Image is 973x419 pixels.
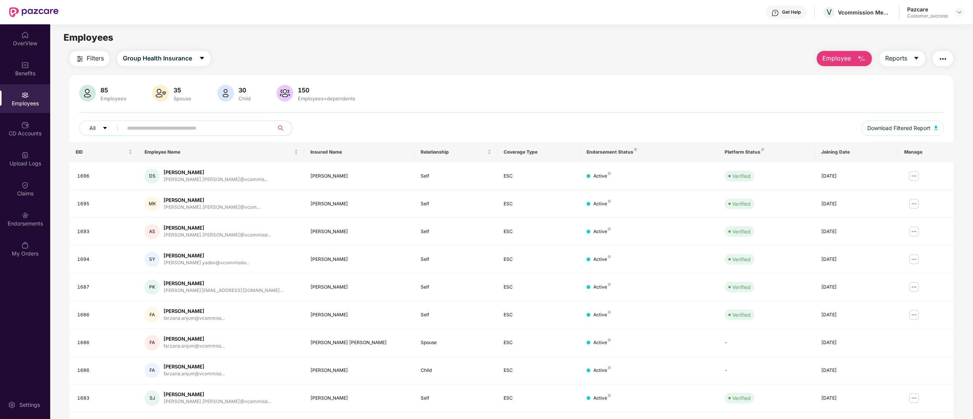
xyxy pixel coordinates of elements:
button: search [273,121,293,136]
div: Self [421,395,491,402]
div: ESC [504,284,574,291]
img: svg+xml;base64,PHN2ZyBpZD0iTXlfT3JkZXJzIiBkYXRhLW5hbWU9Ik15IE9yZGVycyIgeG1sbnM9Imh0dHA6Ly93d3cudz... [21,241,29,249]
img: svg+xml;base64,PHN2ZyBpZD0iRW1wbG95ZWVzIiB4bWxucz0iaHR0cDovL3d3dy53My5vcmcvMjAwMC9zdmciIHdpZHRoPS... [21,91,29,99]
div: [DATE] [821,284,892,291]
div: [PERSON_NAME][EMAIL_ADDRESS][DOMAIN_NAME]... [164,287,283,294]
div: [PERSON_NAME] [164,224,271,232]
div: 35 [172,86,193,94]
div: Verified [732,283,750,291]
div: [PERSON_NAME] [164,169,268,176]
img: manageButton [908,198,920,210]
td: - [719,329,815,357]
div: 85 [99,86,128,94]
div: 1695 [77,200,133,208]
th: Coverage Type [498,142,580,162]
div: [PERSON_NAME].[PERSON_NAME]@vcommis... [164,176,268,183]
div: Verified [732,200,750,208]
img: svg+xml;base64,PHN2ZyBpZD0iSG9tZSIgeG1sbnM9Imh0dHA6Ly93d3cudzMub3JnLzIwMDAvc3ZnIiB3aWR0aD0iMjAiIG... [21,31,29,39]
th: Insured Name [304,142,415,162]
span: Download Filtered Report [867,124,930,132]
div: SJ [145,390,160,406]
span: caret-down [913,55,919,62]
img: svg+xml;base64,PHN2ZyB4bWxucz0iaHR0cDovL3d3dy53My5vcmcvMjAwMC9zdmciIHhtbG5zOnhsaW5rPSJodHRwOi8vd3... [79,85,96,102]
div: Child [237,95,252,102]
button: Group Health Insurancecaret-down [117,51,211,66]
img: manageButton [908,253,920,265]
div: [PERSON_NAME] [164,252,250,259]
img: svg+xml;base64,PHN2ZyB4bWxucz0iaHR0cDovL3d3dy53My5vcmcvMjAwMC9zdmciIHdpZHRoPSI4IiBoZWlnaHQ9IjgiIH... [761,148,764,151]
div: Active [593,311,611,319]
img: svg+xml;base64,PHN2ZyB4bWxucz0iaHR0cDovL3d3dy53My5vcmcvMjAwMC9zdmciIHdpZHRoPSIyNCIgaGVpZ2h0PSIyNC... [75,54,84,63]
img: svg+xml;base64,PHN2ZyB4bWxucz0iaHR0cDovL3d3dy53My5vcmcvMjAwMC9zdmciIHdpZHRoPSI4IiBoZWlnaHQ9IjgiIH... [634,148,637,151]
div: 1687 [77,284,133,291]
div: Employees+dependents [296,95,357,102]
span: Employee Name [145,149,293,155]
div: Active [593,173,611,180]
img: svg+xml;base64,PHN2ZyB4bWxucz0iaHR0cDovL3d3dy53My5vcmcvMjAwMC9zdmciIHdpZHRoPSI4IiBoZWlnaHQ9IjgiIH... [608,366,611,369]
div: ESC [504,173,574,180]
div: 1693 [77,228,133,235]
span: All [89,124,95,132]
div: [PERSON_NAME] [310,311,409,319]
img: svg+xml;base64,PHN2ZyB4bWxucz0iaHR0cDovL3d3dy53My5vcmcvMjAwMC9zdmciIHdpZHRoPSI4IiBoZWlnaHQ9IjgiIH... [608,283,611,286]
div: ESC [504,395,574,402]
div: Spouse [172,95,193,102]
div: ESC [504,256,574,263]
div: Pazcare [907,6,948,13]
div: farzana.anjum@vcommiss... [164,315,225,322]
div: Verified [732,394,750,402]
div: [PERSON_NAME] [164,308,225,315]
div: [PERSON_NAME] [164,280,283,287]
span: Filters [87,54,104,63]
div: Verified [732,172,750,180]
div: PK [145,279,160,295]
div: [DATE] [821,367,892,374]
div: Verified [732,256,750,263]
div: [DATE] [821,395,892,402]
button: Filters [70,51,110,66]
div: Active [593,367,611,374]
img: svg+xml;base64,PHN2ZyBpZD0iQ0RfQWNjb3VudHMiIGRhdGEtbmFtZT0iQ0QgQWNjb3VudHMiIHhtbG5zPSJodHRwOi8vd3... [21,121,29,129]
img: svg+xml;base64,PHN2ZyB4bWxucz0iaHR0cDovL3d3dy53My5vcmcvMjAwMC9zdmciIHhtbG5zOnhsaW5rPSJodHRwOi8vd3... [934,125,938,130]
span: Group Health Insurance [123,54,192,63]
div: Spouse [421,339,491,346]
div: [PERSON_NAME] [PERSON_NAME] [310,339,409,346]
div: [PERSON_NAME] [164,335,225,343]
div: 30 [237,86,252,94]
img: manageButton [908,392,920,404]
div: ESC [504,311,574,319]
div: Verified [732,311,750,319]
div: farzana.anjum@vcommiss... [164,343,225,350]
div: Platform Status [725,149,809,155]
div: Child [421,367,491,374]
div: ESC [504,228,574,235]
img: New Pazcare Logo [9,7,59,17]
div: [DATE] [821,173,892,180]
div: 1686 [77,311,133,319]
div: Self [421,200,491,208]
div: [PERSON_NAME] [310,395,409,402]
img: manageButton [908,225,920,238]
td: - [719,357,815,384]
div: Active [593,395,611,402]
div: 1696 [77,173,133,180]
div: Verified [732,228,750,235]
img: svg+xml;base64,PHN2ZyB4bWxucz0iaHR0cDovL3d3dy53My5vcmcvMjAwMC9zdmciIHhtbG5zOnhsaW5rPSJodHRwOi8vd3... [152,85,169,102]
div: ESC [504,200,574,208]
div: [PERSON_NAME] [310,256,409,263]
img: svg+xml;base64,PHN2ZyB4bWxucz0iaHR0cDovL3d3dy53My5vcmcvMjAwMC9zdmciIHhtbG5zOnhsaW5rPSJodHRwOi8vd3... [277,85,293,102]
img: svg+xml;base64,PHN2ZyB4bWxucz0iaHR0cDovL3d3dy53My5vcmcvMjAwMC9zdmciIHdpZHRoPSI4IiBoZWlnaHQ9IjgiIH... [608,338,611,341]
div: Self [421,228,491,235]
div: ESC [504,367,574,374]
img: svg+xml;base64,PHN2ZyBpZD0iRW5kb3JzZW1lbnRzIiB4bWxucz0iaHR0cDovL3d3dy53My5vcmcvMjAwMC9zdmciIHdpZH... [21,211,29,219]
img: svg+xml;base64,PHN2ZyB4bWxucz0iaHR0cDovL3d3dy53My5vcmcvMjAwMC9zdmciIHdpZHRoPSI4IiBoZWlnaHQ9IjgiIH... [608,227,611,230]
img: svg+xml;base64,PHN2ZyB4bWxucz0iaHR0cDovL3d3dy53My5vcmcvMjAwMC9zdmciIHhtbG5zOnhsaW5rPSJodHRwOi8vd3... [857,54,866,63]
div: Settings [17,401,42,409]
div: FA [145,363,160,378]
div: 1686 [77,339,133,346]
img: svg+xml;base64,PHN2ZyB4bWxucz0iaHR0cDovL3d3dy53My5vcmcvMjAwMC9zdmciIHdpZHRoPSI4IiBoZWlnaHQ9IjgiIH... [608,200,611,203]
th: Employee Name [138,142,304,162]
button: Reportscaret-down [879,51,925,66]
div: Active [593,256,611,263]
div: SY [145,252,160,267]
